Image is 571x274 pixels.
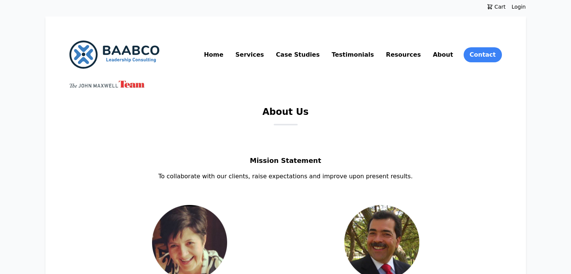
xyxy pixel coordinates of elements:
img: John Maxwell [69,81,145,88]
a: Services [234,49,265,61]
a: Case Studies [274,49,321,61]
a: Login [512,3,526,11]
a: Contact [464,47,502,62]
a: About [431,49,455,61]
a: Home [202,49,225,61]
img: BAABCO Consulting Services [69,41,160,69]
h1: About Us [262,106,309,124]
a: Resources [384,49,422,61]
h2: Mission Statement [69,155,502,172]
a: Testimonials [330,49,375,61]
p: To collaborate with our clients, raise expectations and improve upon present results. [69,172,502,181]
span: Cart [493,3,506,11]
a: Cart [481,3,512,11]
